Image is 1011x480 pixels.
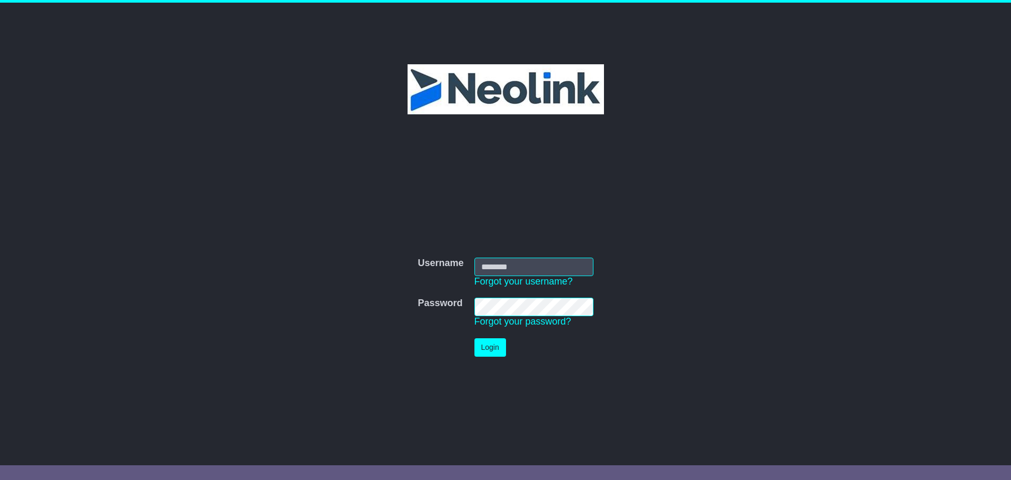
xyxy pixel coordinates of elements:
[474,338,506,357] button: Login
[418,298,462,309] label: Password
[474,316,571,327] a: Forgot your password?
[418,258,463,269] label: Username
[408,64,604,114] img: Neolink
[474,276,573,287] a: Forgot your username?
